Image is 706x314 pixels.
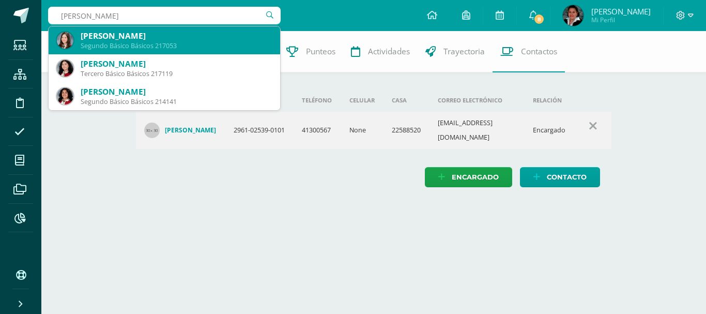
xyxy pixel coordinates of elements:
[429,112,525,149] td: [EMAIL_ADDRESS][DOMAIN_NAME]
[81,97,272,106] div: Segundo Básico Básicos 214141
[383,112,429,149] td: 22588520
[425,167,512,187] a: Encargado
[383,89,429,112] th: Casa
[294,112,341,149] td: 41300567
[429,89,525,112] th: Correo electrónico
[452,168,499,187] span: Encargado
[57,60,73,77] img: 51a7f38333982bdba788ac3a05788318.png
[294,89,341,112] th: Teléfono
[493,31,565,72] a: Contactos
[279,31,343,72] a: Punteos
[341,89,383,112] th: Celular
[81,86,272,97] div: [PERSON_NAME]
[591,6,651,17] span: [PERSON_NAME]
[306,46,335,57] span: Punteos
[547,168,587,187] span: Contacto
[165,126,216,134] h4: [PERSON_NAME]
[525,112,574,149] td: Encargado
[57,88,73,104] img: 036ecb80622d8ef1c6f3817721d5611e.png
[81,58,272,69] div: [PERSON_NAME]
[520,167,600,187] a: Contacto
[81,41,272,50] div: Segundo Básico Básicos 217053
[81,69,272,78] div: Tercero Básico Básicos 217119
[521,46,557,57] span: Contactos
[525,89,574,112] th: Relación
[144,123,217,138] a: [PERSON_NAME]
[368,46,410,57] span: Actividades
[563,5,584,26] img: c5e15b6d1c97cfcc5e091a47d8fce03b.png
[341,112,383,149] td: None
[533,13,545,25] span: 8
[343,31,418,72] a: Actividades
[144,123,160,138] img: 30x30
[57,32,73,49] img: 4d4cd327770493201640ac408f679033.png
[48,7,281,24] input: Busca un usuario...
[225,112,294,149] td: 2961-02539-0101
[443,46,485,57] span: Trayectoria
[591,16,651,24] span: Mi Perfil
[81,31,272,41] div: [PERSON_NAME]
[418,31,493,72] a: Trayectoria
